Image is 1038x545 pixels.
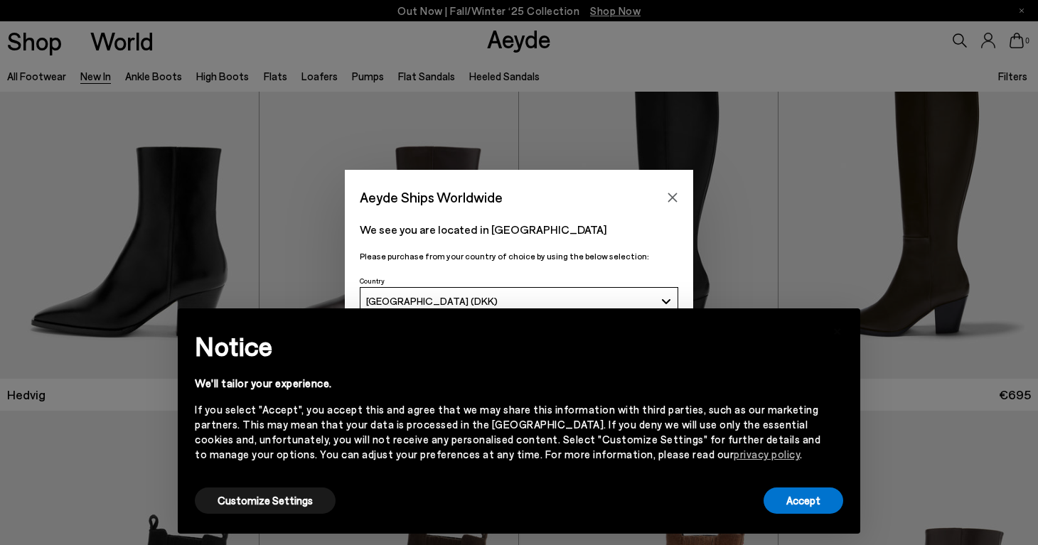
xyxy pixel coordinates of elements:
span: × [833,319,842,340]
span: Aeyde Ships Worldwide [360,185,503,210]
p: Please purchase from your country of choice by using the below selection: [360,249,678,263]
div: We'll tailor your experience. [195,376,820,391]
div: If you select "Accept", you accept this and agree that we may share this information with third p... [195,402,820,462]
a: privacy policy [734,448,800,460]
button: Customize Settings [195,487,336,514]
button: Close [662,187,683,208]
span: Country [360,276,385,285]
button: Accept [764,487,843,514]
span: [GEOGRAPHIC_DATA] (DKK) [366,295,498,307]
button: Close this notice [820,313,855,347]
h2: Notice [195,328,820,365]
p: We see you are located in [GEOGRAPHIC_DATA] [360,221,678,238]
